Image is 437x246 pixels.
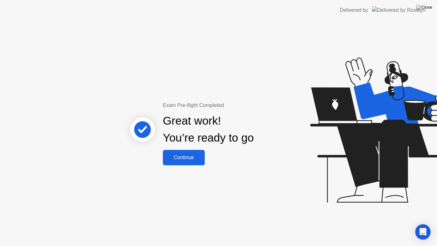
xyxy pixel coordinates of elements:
[415,224,431,240] div: Open Intercom Messenger
[163,112,254,146] div: Great work! You’re ready to go
[372,6,425,14] img: Delivered by Rosalyn
[163,102,295,109] div: Exam Pre-flight Completed
[165,155,203,160] div: Continue
[340,6,368,14] div: Delivered by
[416,5,432,10] img: Close
[163,150,205,165] button: Continue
